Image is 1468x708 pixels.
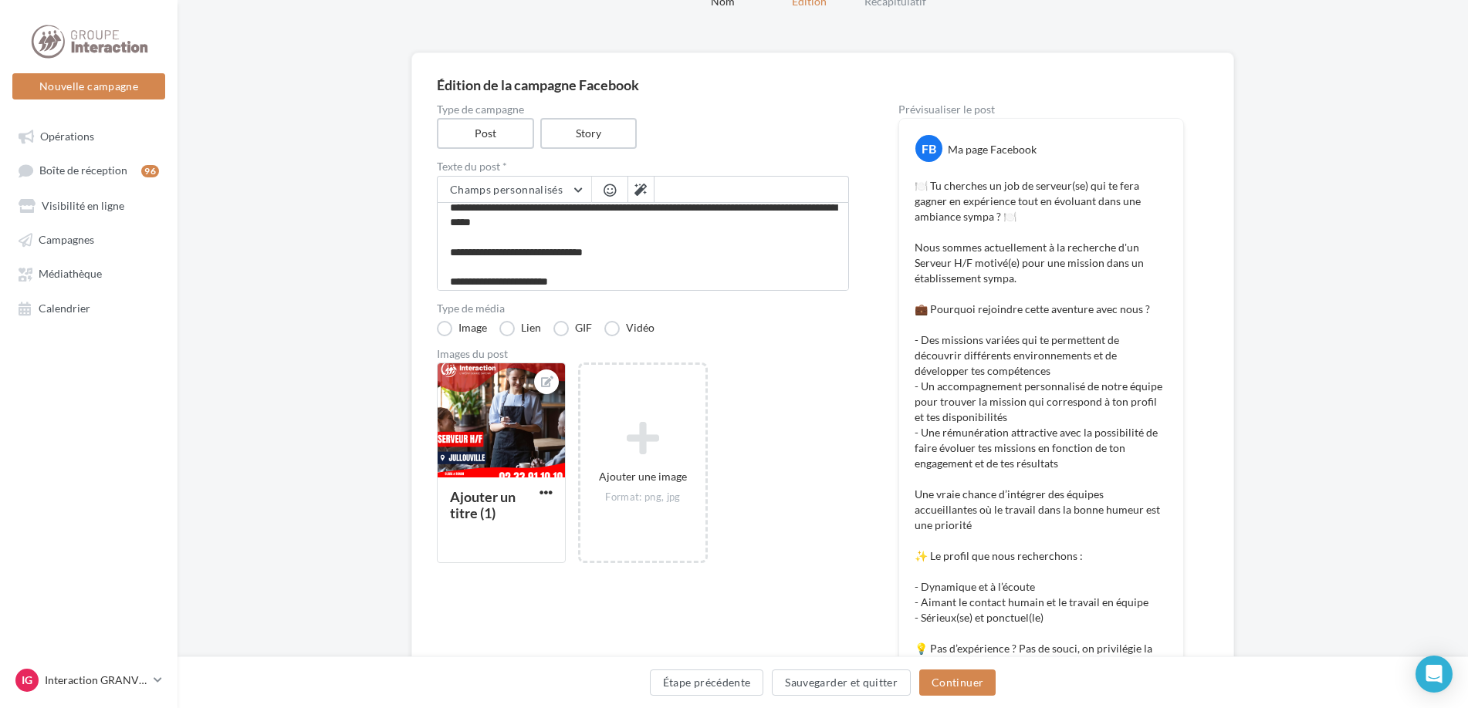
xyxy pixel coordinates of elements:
[650,669,764,696] button: Étape précédente
[919,669,996,696] button: Continuer
[39,164,127,177] span: Boîte de réception
[9,259,168,287] a: Médiathèque
[39,268,102,281] span: Médiathèque
[438,177,591,203] button: Champs personnalisés
[499,321,541,336] label: Lien
[42,199,124,212] span: Visibilité en ligne
[437,161,849,172] label: Texte du post *
[39,233,94,246] span: Campagnes
[22,673,32,688] span: IG
[9,225,168,253] a: Campagnes
[12,666,165,695] a: IG Interaction GRANVILLE
[9,191,168,219] a: Visibilité en ligne
[9,122,168,150] a: Opérations
[553,321,592,336] label: GIF
[40,130,94,143] span: Opérations
[437,349,849,359] div: Images du post
[1416,656,1453,693] div: Open Intercom Messenger
[437,321,487,336] label: Image
[437,78,1209,92] div: Édition de la campagne Facebook
[141,165,159,177] div: 96
[39,302,90,315] span: Calendrier
[540,118,638,149] label: Story
[948,142,1037,157] div: Ma page Facebook
[604,321,655,336] label: Vidéo
[9,294,168,322] a: Calendrier
[45,673,147,688] p: Interaction GRANVILLE
[450,488,516,521] div: Ajouter un titre (1)
[437,303,849,314] label: Type de média
[12,73,165,99] button: Nouvelle campagne
[898,104,1184,115] div: Prévisualiser le post
[437,104,849,115] label: Type de campagne
[915,135,942,162] div: FB
[9,156,168,184] a: Boîte de réception96
[450,183,563,196] span: Champs personnalisés
[772,669,911,696] button: Sauvegarder et quitter
[437,118,534,149] label: Post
